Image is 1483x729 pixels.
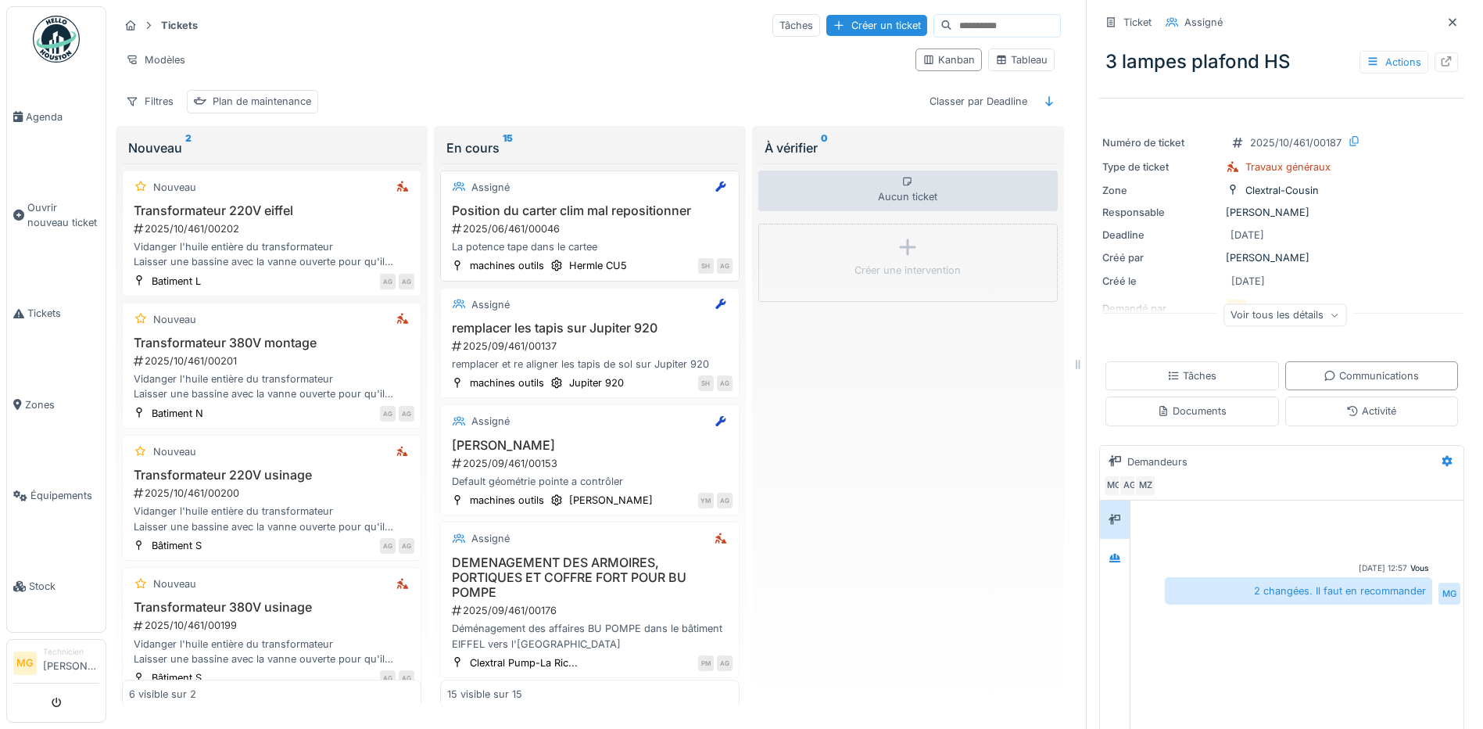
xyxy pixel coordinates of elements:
[1157,404,1227,418] div: Documents
[25,397,99,412] span: Zones
[698,493,714,508] div: YM
[1410,562,1429,574] div: Vous
[470,493,544,508] div: machines outils
[471,180,510,195] div: Assigné
[7,541,106,632] a: Stock
[1102,205,1461,220] div: [PERSON_NAME]
[450,339,733,354] div: 2025/09/461/00137
[129,468,414,483] h3: Transformateur 220V usinage
[995,52,1048,67] div: Tableau
[717,258,733,274] div: AG
[152,274,201,289] div: Batiment L
[129,239,414,269] div: Vidanger l'huile entière du transformateur Laisser une bassine avec la vanne ouverte pour qu'il f...
[698,375,714,391] div: SH
[1102,250,1220,265] div: Créé par
[7,359,106,450] a: Zones
[1103,475,1125,497] div: MG
[27,200,99,230] span: Ouvrir nouveau ticket
[7,268,106,359] a: Tickets
[26,110,99,124] span: Agenda
[152,538,202,553] div: Bâtiment S
[447,357,733,372] div: remplacer et re aligner les tapis de sol sur Jupiter 920
[1223,303,1346,326] div: Voir tous les détails
[470,655,578,670] div: Clextral Pump-La Ric...
[1250,135,1342,150] div: 2025/10/461/00187
[380,406,396,422] div: AG
[7,451,106,541] a: Équipements
[1102,228,1220,242] div: Deadline
[471,297,510,312] div: Assigné
[30,488,99,503] span: Équipements
[129,372,414,401] div: Vidanger l'huile entière du transformateur Laisser une bassine avec la vanne ouverte pour qu'il f...
[380,274,396,289] div: AG
[826,15,927,36] div: Créer un ticket
[470,258,544,273] div: machines outils
[854,263,961,278] div: Créer une intervention
[399,406,414,422] div: AG
[450,456,733,471] div: 2025/09/461/00153
[471,531,510,546] div: Assigné
[698,655,714,671] div: PM
[758,171,1058,211] div: Aucun ticket
[765,138,1051,157] div: À vérifier
[399,274,414,289] div: AG
[152,670,202,685] div: Bâtiment S
[213,94,311,109] div: Plan de maintenance
[569,258,627,273] div: Hermle CU5
[1123,15,1152,30] div: Ticket
[129,637,414,666] div: Vidanger l'huile entière du transformateur Laisser une bassine avec la vanne ouverte pour qu'il f...
[399,670,414,686] div: AG
[447,555,733,601] h3: DEMENAGEMENT DES ARMOIRES, PORTIQUES ET COFFRE FORT POUR BU POMPE
[1102,274,1220,289] div: Créé le
[447,321,733,336] h3: remplacer les tapis sur Jupiter 920
[1165,577,1432,605] div: 2 changées. Il faut en recommander
[1359,51,1428,74] div: Actions
[153,312,196,327] div: Nouveau
[1119,475,1141,497] div: AG
[29,579,99,594] span: Stock
[446,138,733,157] div: En cours
[698,258,714,274] div: SH
[772,14,820,37] div: Tâches
[132,221,414,236] div: 2025/10/461/00202
[1102,183,1220,198] div: Zone
[119,48,192,71] div: Modèles
[7,162,106,268] a: Ouvrir nouveau ticket
[1134,475,1156,497] div: MZ
[447,621,733,651] div: Déménagement des affaires BU POMPE dans le bâtiment EIFFEL vers l'[GEOGRAPHIC_DATA]
[132,354,414,368] div: 2025/10/461/00201
[27,306,99,321] span: Tickets
[153,180,196,195] div: Nouveau
[447,203,733,218] h3: Position du carter clim mal repositionner
[1102,135,1220,150] div: Numéro de ticket
[1102,160,1220,174] div: Type de ticket
[13,646,99,684] a: MG Technicien[PERSON_NAME]
[569,493,653,508] div: [PERSON_NAME]
[153,576,196,591] div: Nouveau
[1102,250,1461,265] div: [PERSON_NAME]
[129,686,196,701] div: 6 visible sur 2
[450,603,733,618] div: 2025/09/461/00176
[447,239,733,254] div: La potence tape dans le cartee
[1324,368,1419,383] div: Communications
[1231,274,1265,289] div: [DATE]
[447,686,522,701] div: 15 visible sur 15
[1230,228,1264,242] div: [DATE]
[129,203,414,218] h3: Transformateur 220V eiffel
[33,16,80,63] img: Badge_color-CXgf-gQk.svg
[1245,183,1319,198] div: Clextral-Cousin
[821,138,828,157] sup: 0
[380,670,396,686] div: AG
[153,444,196,459] div: Nouveau
[1167,368,1216,383] div: Tâches
[922,52,975,67] div: Kanban
[470,375,544,390] div: machines outils
[13,652,37,675] li: MG
[380,538,396,554] div: AG
[1102,205,1220,220] div: Responsable
[129,504,414,533] div: Vidanger l'huile entière du transformateur Laisser une bassine avec la vanne ouverte pour qu'il f...
[1438,583,1460,605] div: MG
[569,375,624,390] div: Jupiter 920
[43,646,99,658] div: Technicien
[1245,160,1331,174] div: Travaux généraux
